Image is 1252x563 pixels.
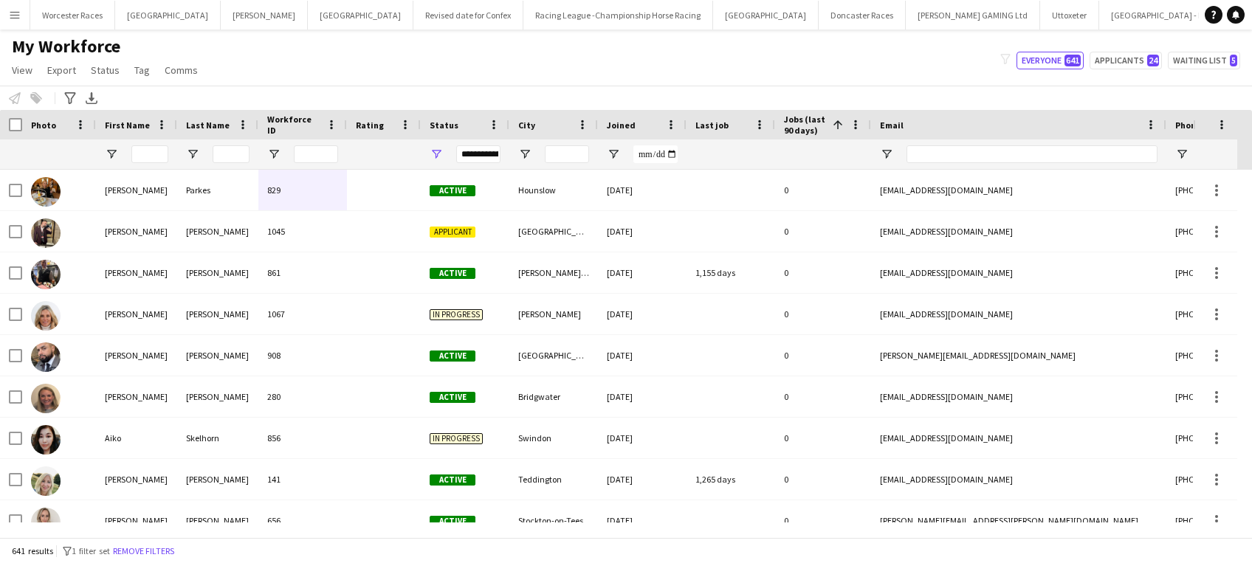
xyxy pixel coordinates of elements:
span: Last Name [186,120,230,131]
span: Status [430,120,458,131]
div: Teddington [509,459,598,500]
img: Adriano Attanasio [31,342,61,372]
span: My Workforce [12,35,120,58]
a: View [6,61,38,80]
span: Status [91,63,120,77]
img: Adam Craig [31,218,61,248]
div: [PERSON_NAME] Coldfield [509,252,598,293]
div: [PERSON_NAME][EMAIL_ADDRESS][PERSON_NAME][DOMAIN_NAME] [871,500,1166,541]
div: [PERSON_NAME] [177,335,258,376]
span: Photo [31,120,56,131]
img: Alex Paladino [31,466,61,496]
span: Active [430,392,475,403]
div: [EMAIL_ADDRESS][DOMAIN_NAME] [871,418,1166,458]
div: 656 [258,500,347,541]
span: First Name [105,120,150,131]
div: Aiko [96,418,177,458]
div: [PERSON_NAME] [177,459,258,500]
span: Active [430,474,475,486]
div: 829 [258,170,347,210]
button: [PERSON_NAME] [221,1,308,30]
app-action-btn: Advanced filters [61,89,79,107]
div: [DATE] [598,252,687,293]
img: Adam Tumelty [31,260,61,289]
div: [DATE] [598,418,687,458]
div: [PERSON_NAME] [177,376,258,417]
button: Open Filter Menu [1175,148,1189,161]
div: 0 [775,376,871,417]
div: 1045 [258,211,347,252]
div: 908 [258,335,347,376]
span: Last job [695,120,729,131]
div: [PERSON_NAME] [96,335,177,376]
div: 0 [775,170,871,210]
button: [PERSON_NAME] GAMING Ltd [906,1,1040,30]
div: Stockton-on-Tees [509,500,598,541]
button: Applicants24 [1090,52,1162,69]
span: Active [430,268,475,279]
div: 141 [258,459,347,500]
button: Open Filter Menu [267,148,281,161]
span: Jobs (last 90 days) [784,114,827,136]
button: [GEOGRAPHIC_DATA] [308,1,413,30]
div: [EMAIL_ADDRESS][DOMAIN_NAME] [871,294,1166,334]
img: Adele Watkins [31,301,61,331]
div: [DATE] [598,294,687,334]
img: Adrienne Williams [31,384,61,413]
a: Status [85,61,125,80]
span: 641 [1064,55,1081,66]
input: City Filter Input [545,145,589,163]
div: [PERSON_NAME] [96,170,177,210]
img: Aiko Skelhorn [31,425,61,455]
div: Swindon [509,418,598,458]
button: [GEOGRAPHIC_DATA] [713,1,819,30]
div: [EMAIL_ADDRESS][DOMAIN_NAME] [871,211,1166,252]
div: 1,265 days [687,459,775,500]
span: 5 [1230,55,1237,66]
div: 280 [258,376,347,417]
div: [DATE] [598,459,687,500]
span: View [12,63,32,77]
span: In progress [430,309,483,320]
span: 24 [1147,55,1159,66]
span: Comms [165,63,198,77]
div: [PERSON_NAME] [96,459,177,500]
input: Workforce ID Filter Input [294,145,338,163]
div: [DATE] [598,211,687,252]
div: 856 [258,418,347,458]
div: [PERSON_NAME] [177,294,258,334]
a: Tag [128,61,156,80]
button: Racing League -Championship Horse Racing [523,1,713,30]
button: Revised date for Confex [413,1,523,30]
div: 0 [775,418,871,458]
div: 1067 [258,294,347,334]
a: Comms [159,61,204,80]
button: Open Filter Menu [880,148,893,161]
button: Doncaster Races [819,1,906,30]
div: [PERSON_NAME] [509,294,598,334]
div: [PERSON_NAME] [177,252,258,293]
button: Open Filter Menu [518,148,532,161]
div: Bridgwater [509,376,598,417]
span: Applicant [430,227,475,238]
button: Open Filter Menu [430,148,443,161]
span: Joined [607,120,636,131]
div: [GEOGRAPHIC_DATA] [509,211,598,252]
input: Email Filter Input [907,145,1158,163]
div: 0 [775,500,871,541]
div: [EMAIL_ADDRESS][DOMAIN_NAME] [871,459,1166,500]
div: [PERSON_NAME] [96,294,177,334]
div: [PERSON_NAME] [177,500,258,541]
span: Email [880,120,904,131]
div: [DATE] [598,335,687,376]
input: Last Name Filter Input [213,145,250,163]
span: Active [430,516,475,527]
app-action-btn: Export XLSX [83,89,100,107]
button: Uttoxeter [1040,1,1099,30]
div: [DATE] [598,376,687,417]
button: [GEOGRAPHIC_DATA] [115,1,221,30]
span: Rating [356,120,384,131]
button: Remove filters [110,543,177,559]
div: [PERSON_NAME] [96,211,177,252]
img: Alex Petre [31,508,61,537]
